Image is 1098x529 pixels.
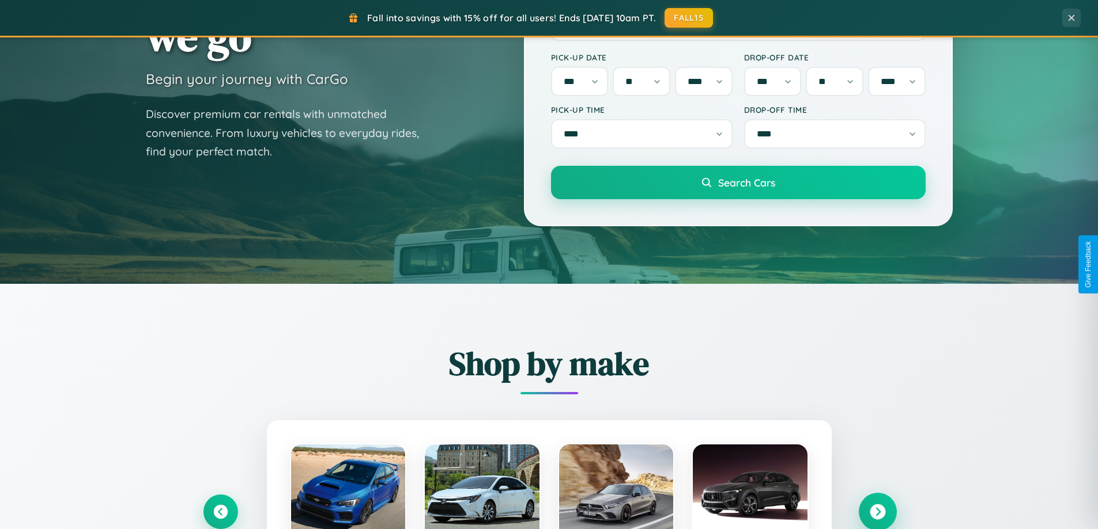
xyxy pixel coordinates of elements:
label: Pick-up Time [551,105,733,115]
h2: Shop by make [203,341,895,386]
button: Search Cars [551,166,926,199]
h3: Begin your journey with CarGo [146,70,348,87]
p: Discover premium car rentals with unmatched convenience. From luxury vehicles to everyday rides, ... [146,105,434,161]
label: Pick-up Date [551,52,733,62]
div: Give Feedback [1084,241,1092,288]
span: Search Cars [718,176,775,189]
button: FALL15 [665,8,713,28]
label: Drop-off Date [744,52,926,62]
label: Drop-off Time [744,105,926,115]
span: Fall into savings with 15% off for all users! Ends [DATE] 10am PT. [367,12,656,24]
